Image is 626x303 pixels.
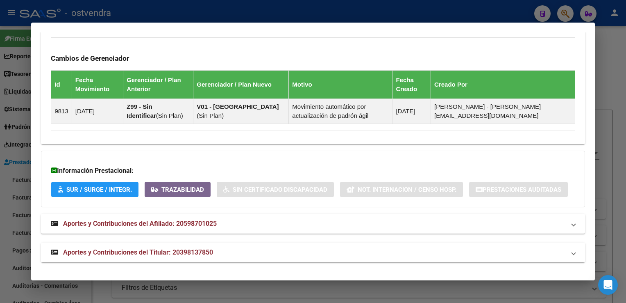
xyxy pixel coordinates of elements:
[127,103,156,119] strong: Z99 - Sin Identificar
[431,99,575,124] td: [PERSON_NAME] - [PERSON_NAME][EMAIL_ADDRESS][DOMAIN_NAME]
[51,54,575,63] h3: Cambios de Gerenciador
[41,214,585,234] mat-expansion-panel-header: Aportes y Contribuciones del Afiliado: 20598701025
[193,99,289,124] td: ( )
[66,186,132,193] span: SUR / SURGE / INTEGR.
[193,70,289,99] th: Gerenciador / Plan Nuevo
[289,70,392,99] th: Motivo
[469,182,568,197] button: Prestaciones Auditadas
[72,99,123,124] td: [DATE]
[51,99,72,124] td: 9813
[340,182,463,197] button: Not. Internacion / Censo Hosp.
[161,186,204,193] span: Trazabilidad
[51,166,574,176] h3: Información Prestacional:
[63,248,213,256] span: Aportes y Contribuciones del Titular: 20398137850
[197,103,279,110] strong: V01 - [GEOGRAPHIC_DATA]
[431,70,575,99] th: Creado Por
[358,186,456,193] span: Not. Internacion / Censo Hosp.
[483,186,561,193] span: Prestaciones Auditadas
[199,112,222,119] span: Sin Plan
[217,182,334,197] button: Sin Certificado Discapacidad
[158,112,181,119] span: Sin Plan
[145,182,211,197] button: Trazabilidad
[392,70,431,99] th: Fecha Creado
[63,220,217,227] span: Aportes y Contribuciones del Afiliado: 20598701025
[598,275,618,295] div: Open Intercom Messenger
[51,70,72,99] th: Id
[392,99,431,124] td: [DATE]
[289,99,392,124] td: Movimiento automático por actualización de padrón ágil
[233,186,327,193] span: Sin Certificado Discapacidad
[72,70,123,99] th: Fecha Movimiento
[123,99,193,124] td: ( )
[123,70,193,99] th: Gerenciador / Plan Anterior
[41,243,585,262] mat-expansion-panel-header: Aportes y Contribuciones del Titular: 20398137850
[51,182,138,197] button: SUR / SURGE / INTEGR.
